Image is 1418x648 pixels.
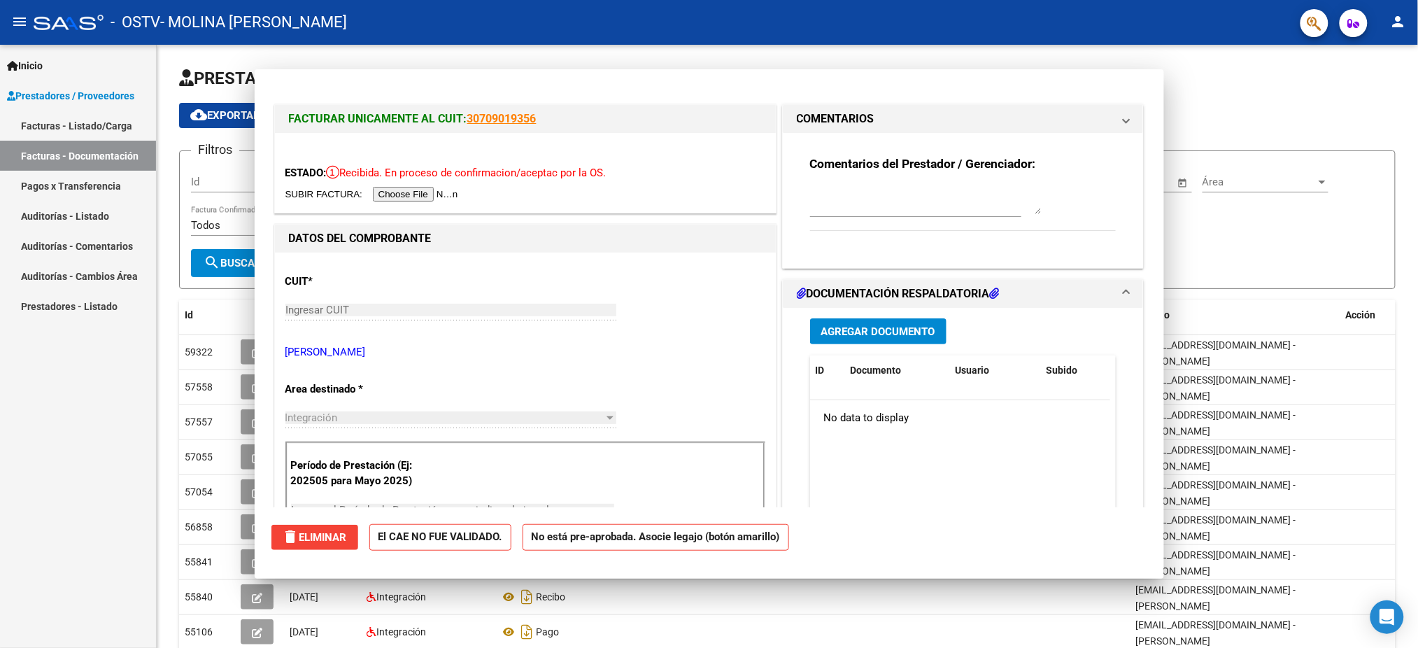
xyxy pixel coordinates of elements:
[1370,600,1404,634] div: Open Intercom Messenger
[185,591,213,603] span: 55840
[290,626,318,638] span: [DATE]
[536,591,565,603] span: Recibo
[518,586,536,608] i: Descargar documento
[179,300,235,330] datatable-header-cell: Id
[185,346,213,358] span: 59322
[810,318,946,344] button: Agregar Documento
[160,7,347,38] span: - MOLINA [PERSON_NAME]
[536,626,559,638] span: Pago
[1136,409,1296,437] span: [EMAIL_ADDRESS][DOMAIN_NAME] - [PERSON_NAME]
[467,112,537,125] a: 30709019356
[1136,479,1296,507] span: [EMAIL_ADDRESS][DOMAIN_NAME] - [PERSON_NAME]
[1390,13,1407,30] mat-icon: person
[190,109,283,122] span: Exportar CSV
[797,111,874,127] h1: COMENTARIOS
[956,365,990,376] span: Usuario
[376,591,426,603] span: Integración
[1136,339,1296,367] span: [EMAIL_ADDRESS][DOMAIN_NAME] - [PERSON_NAME]
[283,531,347,544] span: Eliminar
[289,112,467,125] span: FACTURAR UNICAMENTE AL CUIT:
[185,521,213,533] span: 56858
[185,451,213,463] span: 57055
[185,626,213,638] span: 55106
[783,280,1144,308] mat-expansion-panel-header: DOCUMENTACIÓN RESPALDATORIA
[821,325,935,338] span: Agregar Documento
[191,140,239,160] h3: Filtros
[783,133,1144,268] div: COMENTARIOS
[185,416,213,428] span: 57557
[845,355,950,386] datatable-header-cell: Documento
[518,621,536,643] i: Descargar documento
[1041,355,1111,386] datatable-header-cell: Subido
[185,381,213,393] span: 57558
[810,400,1110,435] div: No data to display
[291,458,432,489] p: Período de Prestación (Ej: 202505 para Mayo 2025)
[851,365,902,376] span: Documento
[285,167,327,179] span: ESTADO:
[283,528,299,545] mat-icon: delete
[810,355,845,386] datatable-header-cell: ID
[191,219,220,232] span: Todos
[204,257,352,269] span: Buscar Documentacion
[1136,444,1296,472] span: [EMAIL_ADDRESS][DOMAIN_NAME] - [PERSON_NAME]
[816,365,825,376] span: ID
[285,344,765,360] p: [PERSON_NAME]
[523,524,789,551] strong: No está pre-aprobada. Asocie legajo (botón amarillo)
[327,167,607,179] span: Recibida. En proceso de confirmacion/aceptac por la OS.
[1340,300,1410,330] datatable-header-cell: Acción
[1047,365,1078,376] span: Subido
[285,274,430,290] p: CUIT
[1136,619,1296,647] span: [EMAIL_ADDRESS][DOMAIN_NAME] - [PERSON_NAME]
[797,286,1000,302] h1: DOCUMENTACIÓN RESPALDATORIA
[1136,549,1296,577] span: [EMAIL_ADDRESS][DOMAIN_NAME] - [PERSON_NAME]
[376,626,426,638] span: Integración
[111,7,160,38] span: - OSTV
[1175,175,1191,191] button: Open calendar
[289,232,432,245] strong: DATOS DEL COMPROBANTE
[1346,309,1376,321] span: Acción
[1136,584,1296,612] span: [EMAIL_ADDRESS][DOMAIN_NAME] - [PERSON_NAME]
[190,106,207,123] mat-icon: cloud_download
[185,556,213,568] span: 55841
[271,525,358,550] button: Eliminar
[7,88,134,104] span: Prestadores / Proveedores
[290,591,318,603] span: [DATE]
[783,105,1144,133] mat-expansion-panel-header: COMENTARIOS
[185,486,213,498] span: 57054
[1203,176,1316,188] span: Área
[783,308,1144,598] div: DOCUMENTACIÓN RESPALDATORIA
[950,355,1041,386] datatable-header-cell: Usuario
[369,524,511,551] strong: El CAE NO FUE VALIDADO.
[285,411,338,424] span: Integración
[179,69,688,88] span: PRESTADORES -> Comprobantes - Documentación Respaldatoria
[7,58,43,73] span: Inicio
[11,13,28,30] mat-icon: menu
[810,157,1036,171] strong: Comentarios del Prestador / Gerenciador:
[185,309,193,321] span: Id
[1130,300,1340,330] datatable-header-cell: Usuario
[204,254,220,271] mat-icon: search
[1136,374,1296,402] span: [EMAIL_ADDRESS][DOMAIN_NAME] - [PERSON_NAME]
[1136,514,1296,542] span: [EMAIL_ADDRESS][DOMAIN_NAME] - [PERSON_NAME]
[285,381,430,397] p: Area destinado *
